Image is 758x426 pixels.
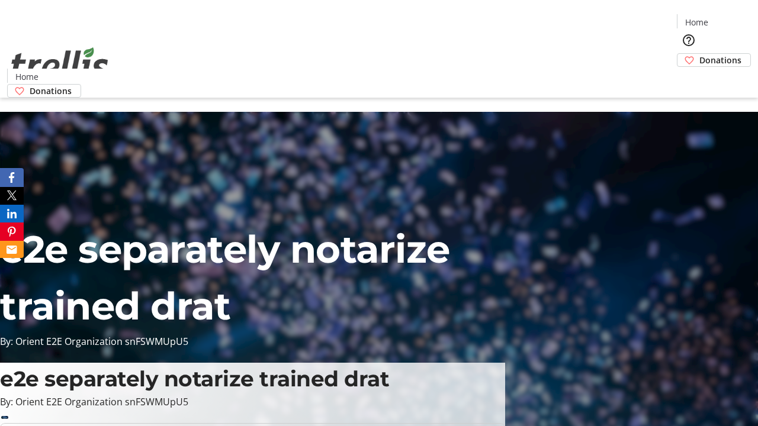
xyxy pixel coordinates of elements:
img: Orient E2E Organization snFSWMUpU5's Logo [7,34,113,93]
a: Home [8,70,46,83]
a: Donations [7,84,81,98]
button: Help [677,28,701,52]
span: Home [15,70,38,83]
span: Home [685,16,708,28]
button: Cart [677,67,701,91]
a: Donations [677,53,751,67]
span: Donations [699,54,741,66]
a: Home [677,16,715,28]
span: Donations [30,85,72,97]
